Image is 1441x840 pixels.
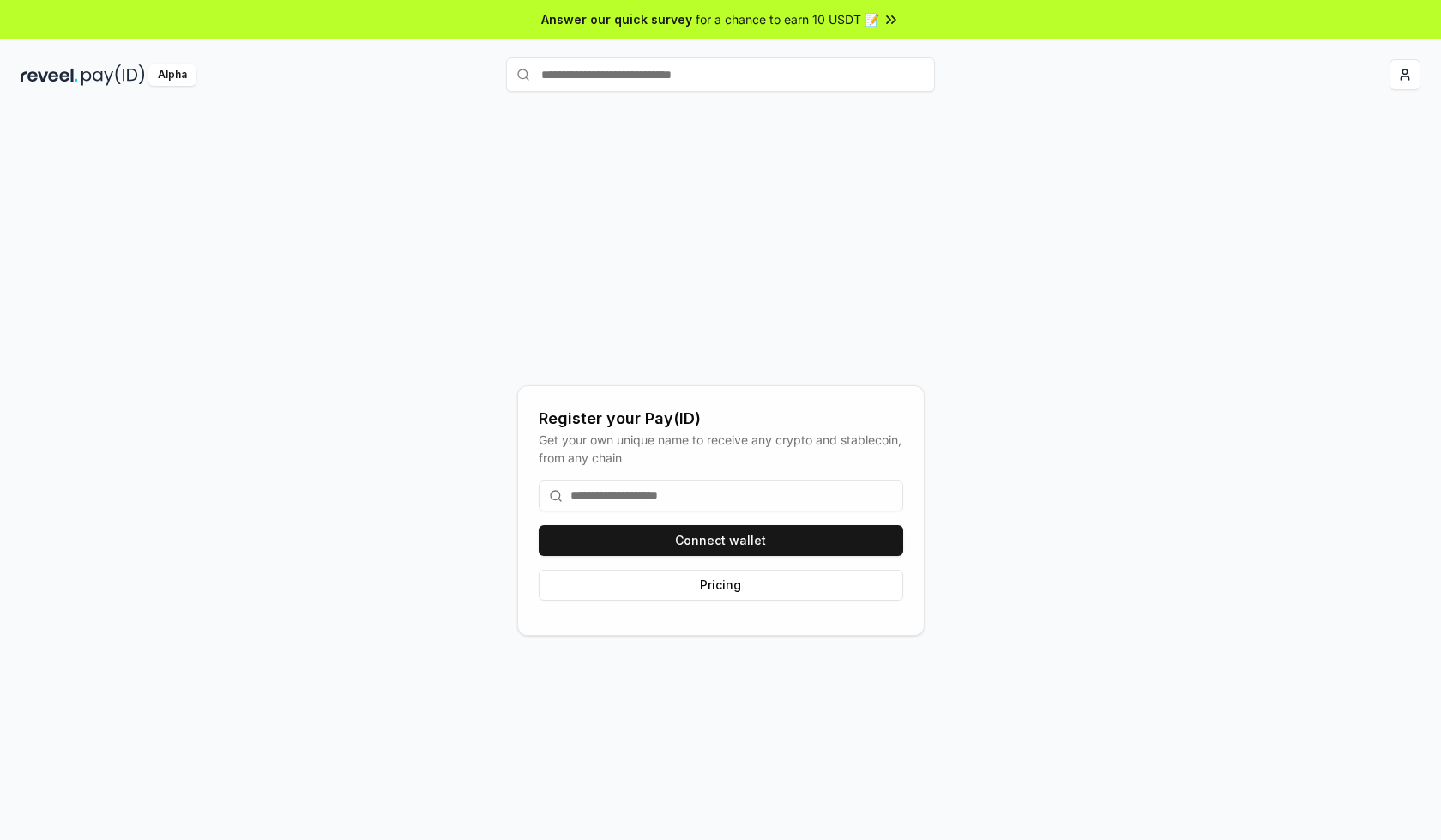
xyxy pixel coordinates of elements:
[81,64,145,86] img: pay_id
[696,10,879,28] span: for a chance to earn 10 USDT 📝
[539,431,903,467] div: Get your own unique name to receive any crypto and stablecoin, from any chain
[21,64,78,86] img: reveel_dark
[148,64,196,86] div: Alpha
[541,10,692,28] span: Answer our quick survey
[539,407,903,431] div: Register your Pay(ID)
[539,570,903,601] button: Pricing
[539,525,903,556] button: Connect wallet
